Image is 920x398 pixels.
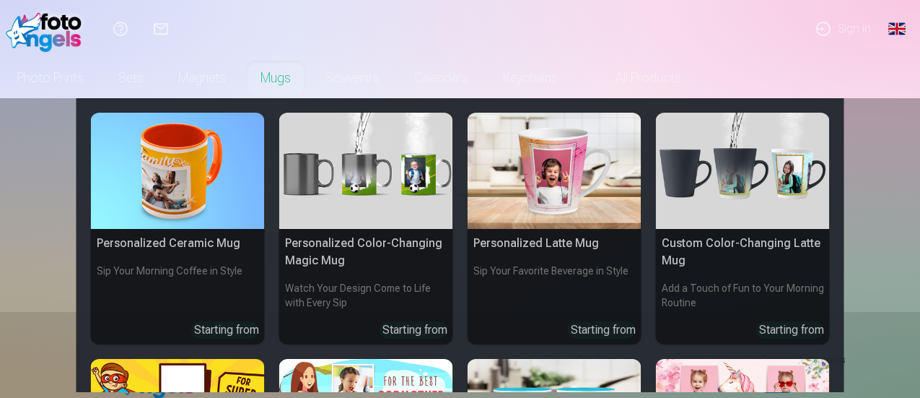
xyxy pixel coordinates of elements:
[468,113,641,345] a: Personalized Latte MugPersonalized Latte MugSip Your Favorite Beverage in StyleStarting from
[6,6,89,52] img: /fa1
[656,229,830,275] h5: Custom Color-Changing Latte Mug
[279,229,453,275] h5: Personalized Color-Changing Magic Mug
[468,229,641,258] h5: Personalized Latte Mug
[243,58,308,98] a: Mugs
[279,113,453,229] img: Personalized Color-Changing Magic Mug
[575,58,698,98] a: All products
[194,321,259,339] div: Starting from
[656,113,830,229] img: Custom Color-Changing Latte Mug
[279,113,453,345] a: Personalized Color-Changing Magic MugPersonalized Color-Changing Magic MugWatch Your Design Come ...
[91,113,265,345] a: Personalized Ceramic MugPersonalized Ceramic MugSip Your Morning Coffee in StyleStarting from
[308,58,397,98] a: Souvenirs
[468,113,641,229] img: Personalized Latte Mug
[382,321,447,339] div: Starting from
[656,275,830,316] h6: Add a Touch of Fun to Your Morning Routine
[656,113,830,345] a: Custom Color-Changing Latte MugCustom Color-Changing Latte MugAdd a Touch of Fun to Your Morning ...
[91,258,265,316] h6: Sip Your Morning Coffee in Style
[91,113,265,229] img: Personalized Ceramic Mug
[279,275,453,316] h6: Watch Your Design Come to Life with Every Sip
[486,58,575,98] a: Keychains
[468,258,641,316] h6: Sip Your Favorite Beverage in Style
[91,229,265,258] h5: Personalized Ceramic Mug
[397,58,486,98] a: Calendars
[101,58,161,98] a: Sets
[161,58,243,98] a: Magnets
[571,321,636,339] div: Starting from
[759,321,824,339] div: Starting from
